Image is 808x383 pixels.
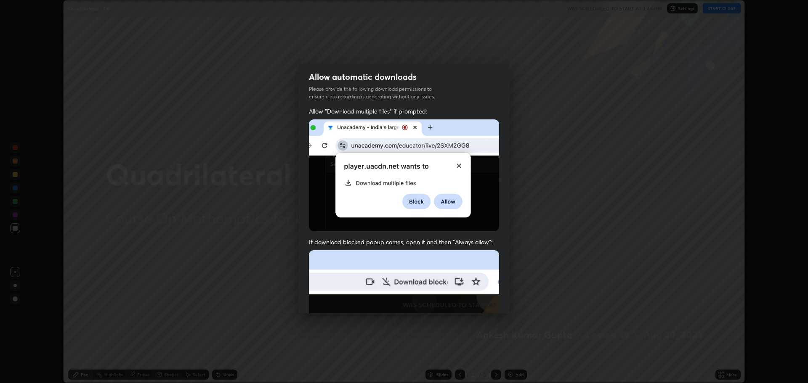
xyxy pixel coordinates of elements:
p: Please provide the following download permissions to ensure class recording is generating without... [309,85,445,100]
span: Allow "Download multiple files" if prompted: [309,107,499,115]
span: If download blocked popup comes, open it and then "Always allow": [309,238,499,246]
img: downloads-permission-allow.gif [309,119,499,232]
h2: Allow automatic downloads [309,71,417,82]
